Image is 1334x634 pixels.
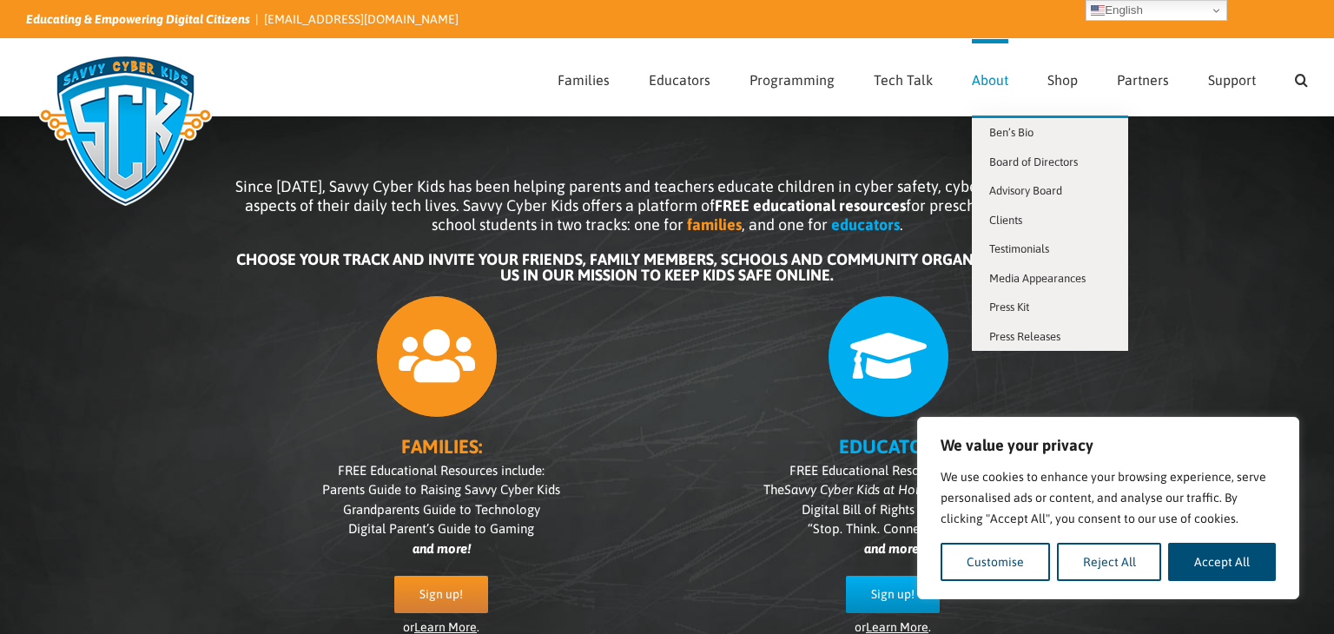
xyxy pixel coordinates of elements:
[750,39,835,116] a: Programming
[989,272,1086,285] span: Media Appearances
[558,39,1308,116] nav: Main Menu
[789,463,996,478] span: FREE Educational Resources include:
[972,322,1128,352] a: Press Releases
[1057,543,1162,581] button: Reject All
[874,39,933,116] a: Tech Talk
[1047,39,1078,116] a: Shop
[1208,73,1256,87] span: Support
[235,177,1099,234] span: Since [DATE], Savvy Cyber Kids has been helping parents and teachers educate children in cyber sa...
[989,126,1034,139] span: Ben’s Bio
[414,620,477,634] a: Learn More
[831,215,900,234] b: educators
[989,242,1049,255] span: Testimonials
[236,250,1099,284] b: CHOOSE YOUR TRACK AND INVITE YOUR FRIENDS, FAMILY MEMBERS, SCHOOLS AND COMMUNITY ORGANIZATIONS TO...
[900,215,903,234] span: .
[1168,543,1276,581] button: Accept All
[941,543,1050,581] button: Customise
[972,176,1128,206] a: Advisory Board
[802,502,985,517] span: Digital Bill of Rights Lesson Plan
[26,12,250,26] i: Educating & Empowering Digital Citizens
[649,39,710,116] a: Educators
[26,43,225,217] img: Savvy Cyber Kids Logo
[846,576,940,613] a: Sign up!
[750,73,835,87] span: Programming
[855,620,931,634] span: or .
[989,184,1062,197] span: Advisory Board
[972,148,1128,177] a: Board of Directors
[972,73,1008,87] span: About
[866,620,928,634] a: Learn More
[264,12,459,26] a: [EMAIL_ADDRESS][DOMAIN_NAME]
[763,482,1022,497] span: The Teacher’s Packs
[972,39,1008,116] a: About
[972,206,1128,235] a: Clients
[1091,3,1105,17] img: en
[322,482,560,497] span: Parents Guide to Raising Savvy Cyber Kids
[941,466,1276,529] p: We use cookies to enhance your browsing experience, serve personalised ads or content, and analys...
[1117,73,1169,87] span: Partners
[864,541,922,556] i: and more!
[784,482,934,497] i: Savvy Cyber Kids at Home
[874,73,933,87] span: Tech Talk
[1295,39,1308,116] a: Search
[941,435,1276,456] p: We value your privacy
[839,435,948,458] b: EDUCATORS:
[742,215,828,234] span: , and one for
[348,521,534,536] span: Digital Parent’s Guide to Gaming
[715,196,906,215] b: FREE educational resources
[558,39,610,116] a: Families
[989,330,1060,343] span: Press Releases
[338,463,545,478] span: FREE Educational Resources include:
[989,214,1022,227] span: Clients
[687,215,742,234] b: families
[1208,39,1256,116] a: Support
[972,234,1128,264] a: Testimonials
[808,521,978,536] span: “Stop. Think. Connect.” Poster
[989,155,1078,168] span: Board of Directors
[1047,73,1078,87] span: Shop
[419,587,463,602] span: Sign up!
[972,293,1128,322] a: Press Kit
[649,73,710,87] span: Educators
[394,576,488,613] a: Sign up!
[343,502,540,517] span: Grandparents Guide to Technology
[871,587,915,602] span: Sign up!
[401,435,482,458] b: FAMILIES:
[403,620,479,634] span: or .
[413,541,471,556] i: and more!
[1117,39,1169,116] a: Partners
[558,73,610,87] span: Families
[972,118,1128,148] a: Ben’s Bio
[972,264,1128,294] a: Media Appearances
[989,300,1029,314] span: Press Kit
